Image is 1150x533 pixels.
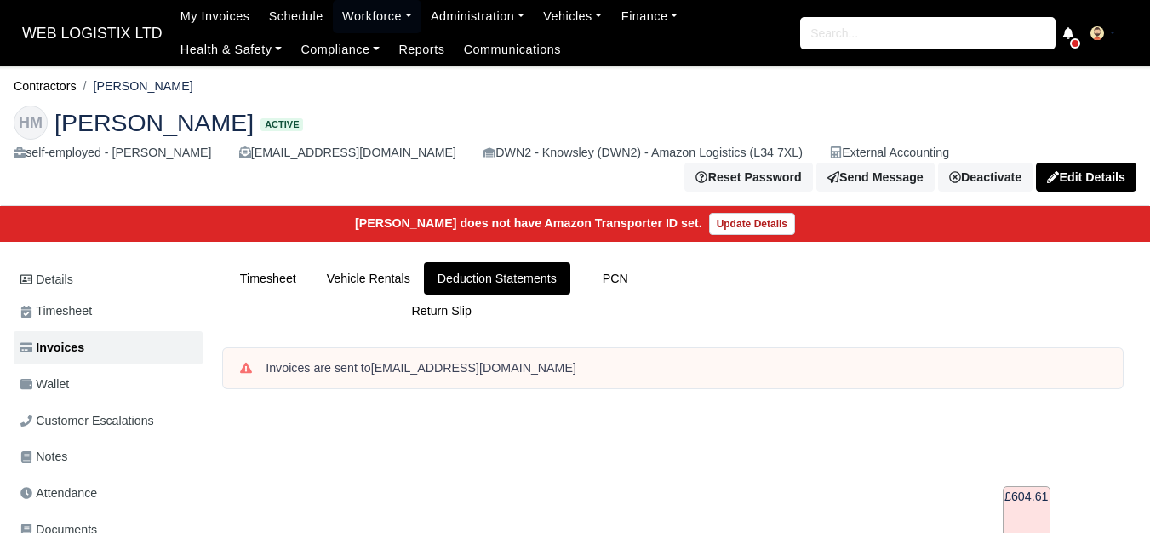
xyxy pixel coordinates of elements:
a: Notes [14,440,203,473]
button: Reset Password [684,163,812,192]
span: Notes [20,447,67,467]
a: Health & Safety [171,33,292,66]
iframe: Chat Widget [1065,451,1150,533]
a: Compliance [291,33,389,66]
a: Update Details [709,213,795,235]
a: Return Slip [223,295,661,328]
a: PCN [570,262,661,295]
div: Hamza Aziz Mirza [1,92,1149,206]
div: External Accounting [830,143,949,163]
a: Timesheet [223,262,313,295]
a: Customer Escalations [14,404,203,438]
div: DWN2 - Knowsley (DWN2) - Amazon Logistics (L34 7XL) [483,143,803,163]
input: Search... [800,17,1056,49]
a: Invoices [14,331,203,364]
span: Timesheet [20,301,92,321]
div: HM [14,106,48,140]
a: Deactivate [938,163,1033,192]
span: WEB LOGISTIX LTD [14,16,171,50]
div: self-employed - [PERSON_NAME] [14,143,212,163]
a: Details [14,264,203,295]
strong: [EMAIL_ADDRESS][DOMAIN_NAME] [371,361,576,375]
span: Active [260,118,303,131]
span: Attendance [20,484,97,503]
a: Vehicle Rentals [313,262,424,295]
div: [EMAIL_ADDRESS][DOMAIN_NAME] [239,143,456,163]
a: Wallet [14,368,203,401]
span: Customer Escalations [20,411,154,431]
a: Contractors [14,79,77,93]
span: Wallet [20,375,69,394]
a: WEB LOGISTIX LTD [14,17,171,50]
a: Attendance [14,477,203,510]
a: Edit Details [1036,163,1136,192]
div: Invoices are sent to [266,360,1106,377]
a: Reports [389,33,454,66]
span: Invoices [20,338,84,358]
a: Communications [455,33,571,66]
span: [PERSON_NAME] [54,111,254,135]
li: [PERSON_NAME] [77,77,193,96]
a: Deduction Statements [424,262,570,295]
a: Send Message [816,163,935,192]
a: Timesheet [14,295,203,328]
